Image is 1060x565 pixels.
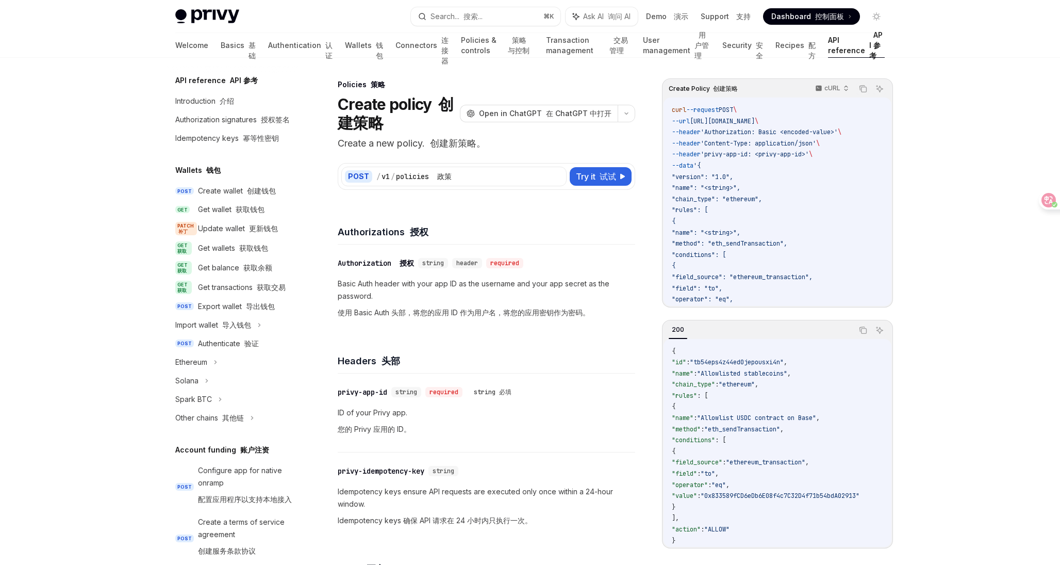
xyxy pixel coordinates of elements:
span: "id" [672,358,686,366]
font: 获取余额 [243,263,272,272]
button: Ask AI 询问 AI [566,7,638,26]
font: 创建钱包 [247,186,276,195]
font: 搜索... [463,12,483,21]
span: , [805,458,809,466]
span: { [672,217,675,225]
div: Authorization signatures [175,114,290,126]
span: : [708,481,711,489]
span: "tb54eps4z44ed0jepousxi4n" [690,358,784,366]
span: \ [816,139,820,148]
span: "name": "<string>", [672,184,740,192]
h1: Create policy [338,95,456,132]
span: "rules" [672,392,697,400]
button: cURL [809,80,853,98]
a: API reference API 参考 [828,33,885,58]
a: Recipes 配方 [775,33,816,58]
div: Introduction [175,95,234,107]
span: : [701,525,704,534]
font: 支持 [736,12,751,21]
span: { [672,347,675,356]
span: "chain_type": "ethereum", [672,195,762,203]
div: v1 [382,171,390,182]
span: POST [175,340,194,347]
a: POSTCreate a terms of service agreement创建服务条款协议 [167,513,299,564]
span: "name" [672,369,693,378]
font: 获取 [177,268,187,273]
span: "field_source" [672,458,722,466]
font: 账户注资 [240,445,269,454]
div: required [486,258,523,268]
font: 用户管理 [694,30,709,60]
button: Toggle dark mode [868,8,885,25]
font: string 必填 [474,388,511,396]
a: Authentication 认证 [268,33,333,58]
span: : [686,358,690,366]
font: 创建策略 [338,95,453,132]
font: 获取钱包 [239,244,268,252]
font: 演示 [674,12,688,21]
span: "ethereum" [719,380,755,389]
font: 头部 [382,356,400,366]
span: \ [755,117,758,125]
font: 询问 AI [608,12,631,21]
span: "Allowlist USDC contract on Base" [697,414,816,422]
span: "eq" [711,481,726,489]
span: "conditions" [672,436,715,444]
button: Ask AI [873,324,886,337]
span: "name": "<string>", [672,229,740,237]
span: , [726,481,730,489]
button: Search... 搜索...⌘K [411,7,561,26]
button: Copy the contents from the code block [856,82,870,95]
font: 您的 Privy 应用的 ID。 [338,425,411,433]
a: POSTConfigure app for native onramp配置应用程序以支持本地接入 [167,461,299,513]
font: 连接器 [441,36,449,65]
div: Search... [430,10,483,23]
a: POSTExport wallet 导出钱包 [167,297,299,316]
div: 200 [669,324,687,336]
span: , [784,358,787,366]
span: header [456,259,478,267]
div: Other chains [175,412,244,424]
span: ], [672,514,679,522]
span: PATCH [175,222,197,235]
font: 获取交易 [257,283,286,292]
span: ⌘ K [543,12,554,21]
span: "to" [701,470,715,478]
a: User management 用户管理 [643,33,710,58]
span: "0x833589fCD6eDb6E08f4c7C32D4f71b54bdA02913" [701,492,859,500]
font: 认证 [325,41,333,60]
span: "version": "1.0", [672,173,733,181]
span: , [816,414,820,422]
font: API 参考 [869,30,883,60]
a: GETGet wallet 获取钱包 [167,200,299,219]
span: "ALLOW" [704,525,730,534]
h5: Wallets [175,164,221,176]
span: curl [672,106,686,114]
a: Security 安全 [722,33,763,58]
div: Get balance [198,262,272,274]
h5: Account funding [175,444,269,456]
a: GET 获取Get wallets 获取钱包 [167,238,299,258]
span: --header [672,150,701,158]
span: { [672,262,675,270]
span: : [697,492,701,500]
p: Idempotency keys ensure API requests are executed only once within a 24-hour window. [338,486,635,531]
h5: API reference [175,74,258,87]
span: POST [719,106,733,114]
span: "method": "eth_sendTransaction", [672,239,787,248]
span: string [433,467,454,475]
a: Policies & controls 策略与控制 [461,33,534,58]
a: Transaction management 交易管理 [546,33,631,58]
img: light logo [175,9,239,24]
font: 控制面板 [815,12,844,21]
span: GET [175,261,192,275]
font: 创建策略 [713,85,738,92]
span: : [ [697,392,708,400]
font: API 参考 [230,76,258,85]
font: 创建服务条款协议 [198,546,256,555]
a: PATCH 补丁Update wallet 更新钱包 [167,219,299,238]
font: 钱包 [206,166,221,174]
a: Basics 基础 [221,33,256,58]
div: Authorization [338,258,414,268]
span: string [395,388,417,396]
